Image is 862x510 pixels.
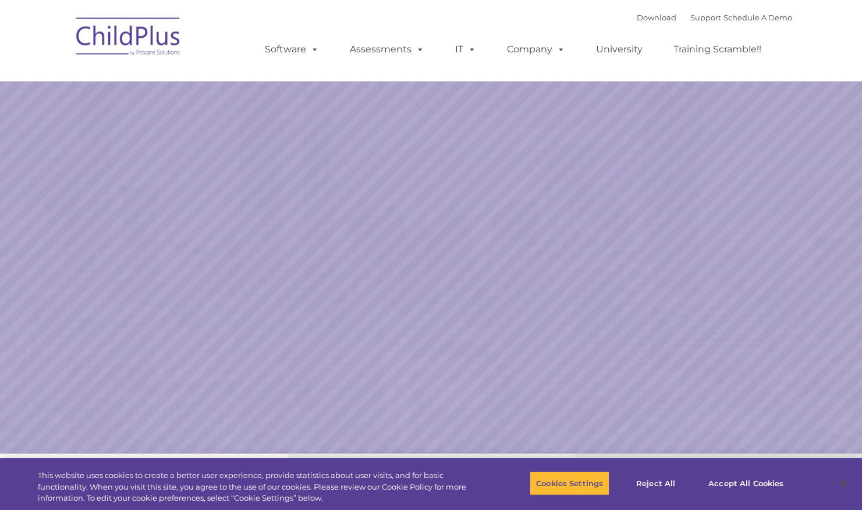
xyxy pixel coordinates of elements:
[530,471,609,495] button: Cookies Settings
[831,470,856,496] button: Close
[38,470,474,504] div: This website uses cookies to create a better user experience, provide statistics about user visit...
[495,38,577,61] a: Company
[253,38,331,61] a: Software
[584,38,654,61] a: University
[637,13,676,22] a: Download
[662,38,773,61] a: Training Scramble!!
[723,13,792,22] a: Schedule A Demo
[637,13,792,22] font: |
[70,9,187,67] img: ChildPlus by Procare Solutions
[444,38,488,61] a: IT
[338,38,436,61] a: Assessments
[586,256,729,295] a: Learn More
[619,471,692,495] button: Reject All
[702,471,790,495] button: Accept All Cookies
[690,13,721,22] a: Support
